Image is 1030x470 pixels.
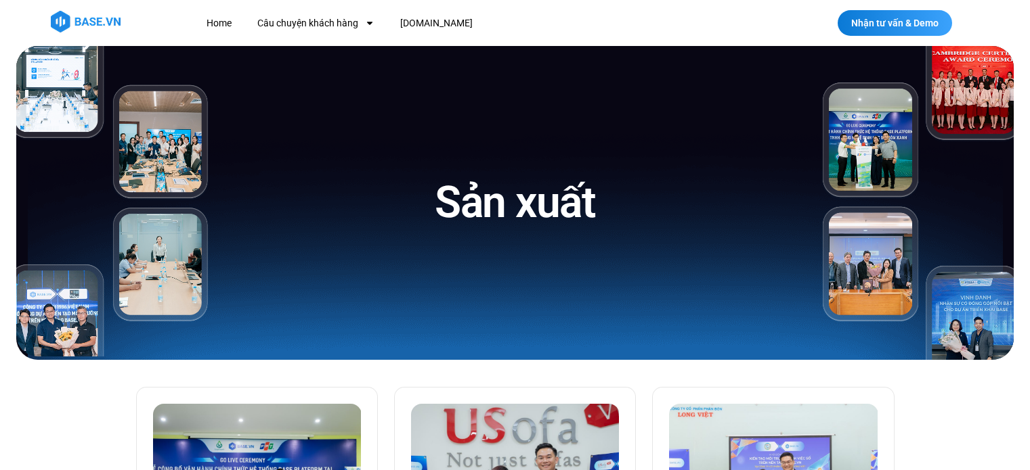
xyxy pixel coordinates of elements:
[247,11,385,36] a: Câu chuyện khách hàng
[838,10,952,36] a: Nhận tư vấn & Demo
[851,18,939,28] span: Nhận tư vấn & Demo
[390,11,483,36] a: [DOMAIN_NAME]
[196,11,721,36] nav: Menu
[435,174,595,231] h1: Sản xuất
[196,11,242,36] a: Home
